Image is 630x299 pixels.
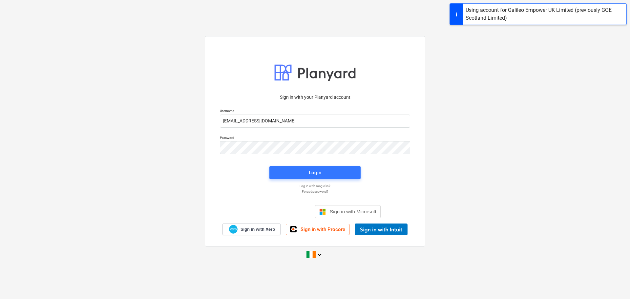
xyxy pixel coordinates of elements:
[301,226,345,232] span: Sign in with Procore
[466,6,624,22] div: Using account for Galileo Empower UK Limited (previously GGE Scotland Limited)
[241,226,275,232] span: Sign in with Xero
[269,166,361,179] button: Login
[222,224,281,235] a: Sign in with Xero
[220,115,410,128] input: Username
[217,184,413,188] a: Log in with magic link
[309,168,321,177] div: Login
[217,189,413,194] a: Forgot password?
[286,224,349,235] a: Sign in with Procore
[220,109,410,114] p: Username
[220,136,410,141] p: Password
[220,94,410,101] p: Sign in with your Planyard account
[229,225,238,234] img: Xero logo
[246,204,313,219] iframe: Sign in with Google Button
[330,209,376,214] span: Sign in with Microsoft
[319,208,326,215] img: Microsoft logo
[316,251,324,259] i: keyboard_arrow_down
